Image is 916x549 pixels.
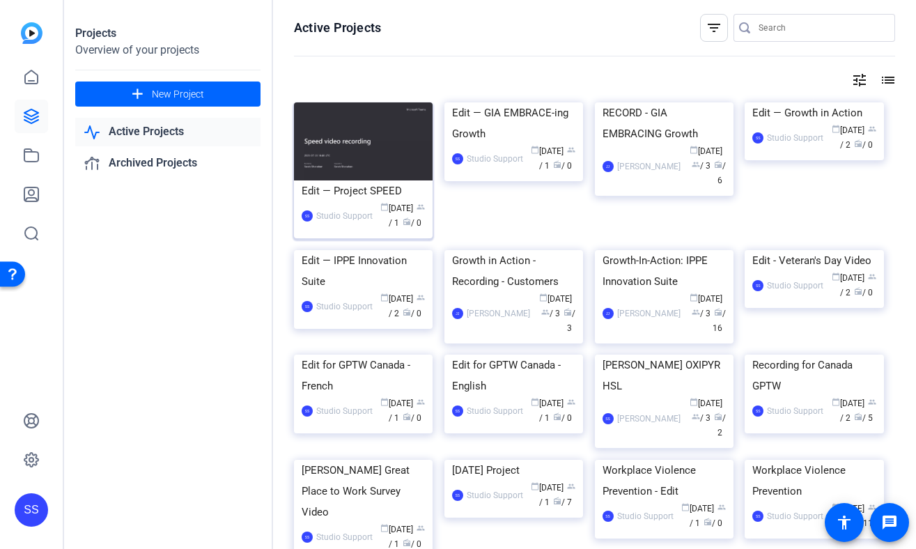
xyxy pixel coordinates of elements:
[681,503,690,511] span: calendar_today
[567,398,575,406] span: group
[75,82,261,107] button: New Project
[553,413,572,423] span: / 0
[553,497,561,505] span: radio
[380,293,389,302] span: calendar_today
[714,308,722,316] span: radio
[452,490,463,501] div: SS
[380,399,413,408] span: [DATE]
[380,524,389,532] span: calendar_today
[851,72,868,88] mat-icon: tune
[316,209,373,223] div: Studio Support
[603,250,726,292] div: Growth-In-Action: IPPE Innovation Suite
[752,355,876,396] div: Recording for Canada GPTW
[316,404,373,418] div: Studio Support
[617,412,681,426] div: [PERSON_NAME]
[403,217,411,226] span: radio
[75,25,261,42] div: Projects
[541,308,550,316] span: group
[617,307,681,320] div: [PERSON_NAME]
[302,250,425,292] div: Edit — IPPE Innovation Suite
[531,399,564,408] span: [DATE]
[690,146,722,156] span: [DATE]
[690,504,726,528] span: / 1
[75,118,261,146] a: Active Projects
[553,160,561,169] span: radio
[681,504,714,513] span: [DATE]
[603,161,614,172] div: JJ
[417,524,425,532] span: group
[706,20,722,36] mat-icon: filter_list
[467,152,523,166] div: Studio Support
[767,404,823,418] div: Studio Support
[531,146,564,156] span: [DATE]
[302,301,313,312] div: SS
[617,509,674,523] div: Studio Support
[129,86,146,103] mat-icon: add
[603,355,726,396] div: [PERSON_NAME] OXIPYR HSL
[840,273,876,297] span: / 2
[467,307,530,320] div: [PERSON_NAME]
[690,146,698,154] span: calendar_today
[380,398,389,406] span: calendar_today
[15,493,48,527] div: SS
[603,308,614,319] div: JJ
[690,293,698,302] span: calendar_today
[564,309,575,333] span: / 3
[854,140,873,150] span: / 0
[832,272,840,281] span: calendar_today
[452,460,575,481] div: [DATE] Project
[553,161,572,171] span: / 0
[878,72,895,88] mat-icon: list
[564,308,572,316] span: radio
[452,250,575,292] div: Growth in Action - Recording - Customers
[714,160,722,169] span: radio
[717,503,726,511] span: group
[854,412,862,421] span: radio
[603,511,614,522] div: SS
[752,280,763,291] div: SS
[692,412,700,421] span: group
[832,399,864,408] span: [DATE]
[452,355,575,396] div: Edit for GPTW Canada - English
[567,482,575,490] span: group
[302,460,425,523] div: [PERSON_NAME] Great Place to Work Survey Video
[403,539,421,549] span: / 0
[692,308,700,316] span: group
[403,412,411,421] span: radio
[752,102,876,123] div: Edit — Growth in Action
[417,398,425,406] span: group
[692,309,711,318] span: / 3
[380,294,413,304] span: [DATE]
[690,294,722,304] span: [DATE]
[75,42,261,59] div: Overview of your projects
[832,504,864,513] span: [DATE]
[75,149,261,178] a: Archived Projects
[832,125,864,135] span: [DATE]
[539,294,572,304] span: [DATE]
[541,309,560,318] span: / 3
[767,131,823,145] div: Studio Support
[380,203,389,211] span: calendar_today
[854,288,873,297] span: / 0
[302,180,425,201] div: Edit — Project SPEED
[713,309,726,333] span: / 16
[832,273,864,283] span: [DATE]
[302,532,313,543] div: SS
[417,203,425,211] span: group
[868,398,876,406] span: group
[832,125,840,133] span: calendar_today
[452,308,463,319] div: JJ
[403,308,411,316] span: radio
[752,250,876,271] div: Edit - Veteran's Day Video
[316,300,373,314] div: Studio Support
[403,218,421,228] span: / 0
[617,160,681,173] div: [PERSON_NAME]
[868,125,876,133] span: group
[854,139,862,148] span: radio
[704,518,722,528] span: / 0
[868,272,876,281] span: group
[21,22,42,44] img: blue-gradient.svg
[868,503,876,511] span: group
[767,509,823,523] div: Studio Support
[531,483,564,493] span: [DATE]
